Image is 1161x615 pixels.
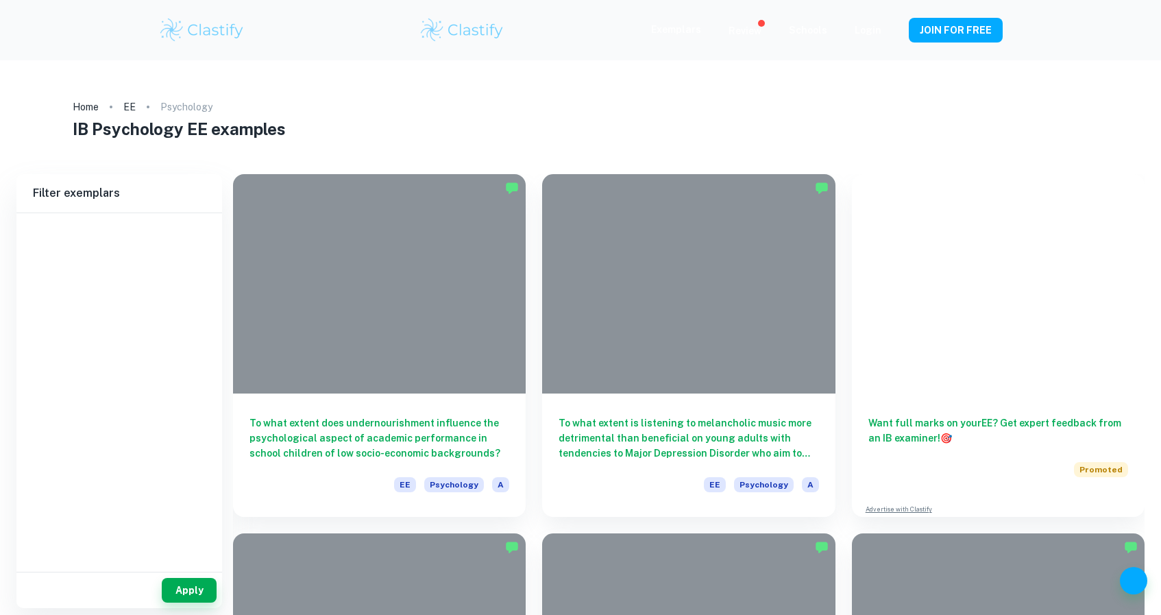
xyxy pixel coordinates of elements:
[492,477,509,492] span: A
[505,181,519,195] img: Marked
[852,174,1145,494] a: Want full marks on yourEE? Get expert feedback from an IB examiner!Promoted
[866,505,932,514] a: Advertise with Clastify
[542,174,835,517] a: To what extent is listening to melancholic music more detrimental than beneficial on young adults...
[734,477,794,492] span: Psychology
[424,477,484,492] span: Psychology
[789,25,827,36] a: Schools
[651,22,701,37] p: Exemplars
[802,477,819,492] span: A
[815,540,829,554] img: Marked
[123,97,136,117] a: EE
[505,540,519,554] img: Marked
[73,97,99,117] a: Home
[160,99,212,114] p: Psychology
[162,578,217,603] button: Apply
[249,415,509,461] h6: To what extent does undernourishment influence the psychological aspect of academic performance i...
[559,415,818,461] h6: To what extent is listening to melancholic music more detrimental than beneficial on young adults...
[73,117,1088,141] h1: IB Psychology EE examples
[419,16,506,44] img: Clastify logo
[940,433,952,444] span: 🎯
[158,16,245,44] img: Clastify logo
[815,181,829,195] img: Marked
[868,415,1128,446] h6: Want full marks on your EE ? Get expert feedback from an IB examiner!
[909,18,1003,43] button: JOIN FOR FREE
[16,174,222,213] h6: Filter exemplars
[1120,567,1147,594] button: Help and Feedback
[704,477,726,492] span: EE
[855,25,881,36] a: Login
[1124,540,1138,554] img: Marked
[233,174,526,517] a: To what extent does undernourishment influence the psychological aspect of academic performance i...
[729,23,761,38] p: Review
[394,477,416,492] span: EE
[1074,462,1128,477] span: Promoted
